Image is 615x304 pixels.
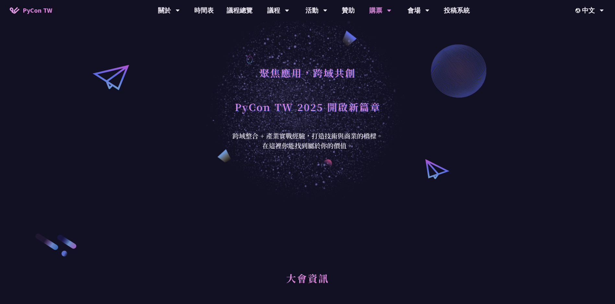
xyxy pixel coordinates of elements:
[235,97,381,116] h1: PyCon TW 2025 開啟新篇章
[105,265,510,301] h2: 大會資訊
[228,131,387,151] div: 跨域整合 + 產業實戰經驗，打造技術與商業的橋樑。 在這裡你能找到屬於你的價值。
[10,7,19,14] img: Home icon of PyCon TW 2025
[3,2,59,18] a: PyCon TW
[259,63,356,82] h1: 聚焦應用，跨域共創
[23,6,52,15] span: PyCon TW
[575,8,582,13] img: Locale Icon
